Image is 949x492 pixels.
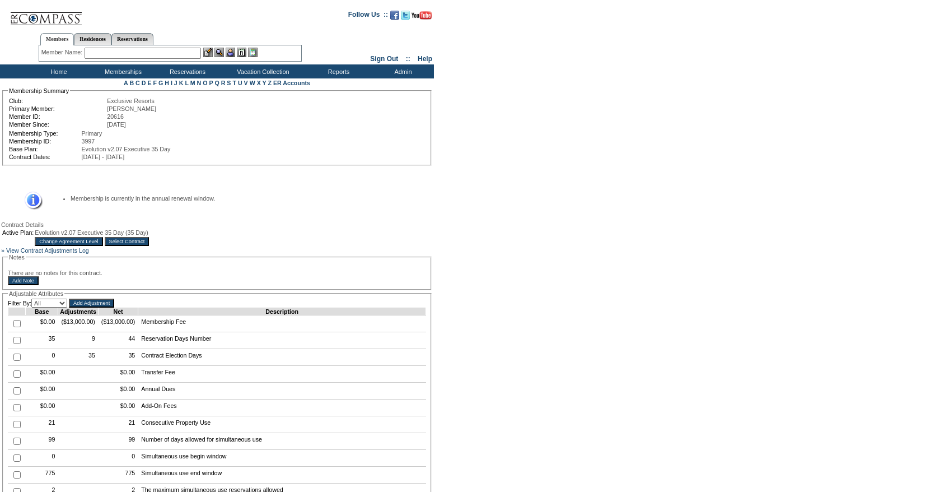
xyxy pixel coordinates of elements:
a: ER Accounts [273,80,310,86]
td: 9 [58,332,98,349]
a: P [209,80,213,86]
a: U [238,80,242,86]
td: 0 [98,450,138,467]
td: Membership Type: [9,130,81,137]
a: K [179,80,184,86]
input: Add Note [8,276,39,285]
td: Membership Fee [138,315,426,332]
a: Members [40,33,74,45]
span: Exclusive Resorts [107,98,155,104]
td: Description [138,308,426,315]
td: $0.00 [98,400,138,416]
a: S [227,80,231,86]
legend: Membership Summary [8,87,70,94]
td: Number of days allowed for simultaneous use [138,433,426,450]
a: J [174,80,177,86]
input: Select Contract [105,237,149,246]
td: 0 [26,450,58,467]
a: L [185,80,188,86]
span: [DATE] [107,121,126,128]
td: 35 [26,332,58,349]
td: 21 [98,416,138,433]
a: Become our fan on Facebook [390,14,399,21]
td: Filter By: [8,299,67,308]
td: Net [98,308,138,315]
td: Transfer Fee [138,366,426,383]
a: D [142,80,146,86]
td: 21 [26,416,58,433]
td: Follow Us :: [348,10,388,23]
span: Primary [82,130,102,137]
td: Admin [370,64,434,78]
a: Residences [74,33,111,45]
td: 35 [98,349,138,366]
div: Contract Details [1,221,433,228]
a: E [147,80,151,86]
span: [DATE] - [DATE] [82,154,125,160]
a: Sign Out [370,55,398,63]
img: Subscribe to our YouTube Channel [412,11,432,20]
td: Member Since: [9,121,106,128]
td: Vacation Collection [218,64,305,78]
img: View [214,48,224,57]
td: Member ID: [9,113,106,120]
td: Adjustments [58,308,98,315]
td: $0.00 [26,315,58,332]
a: O [203,80,207,86]
img: Impersonate [226,48,235,57]
span: Evolution v2.07 Executive 35 Day [82,146,171,152]
a: Follow us on Twitter [401,14,410,21]
td: 35 [58,349,98,366]
span: There are no notes for this contract. [8,270,102,276]
a: Subscribe to our YouTube Channel [412,14,432,21]
a: Q [214,80,219,86]
a: H [165,80,169,86]
span: :: [406,55,410,63]
a: M [190,80,195,86]
td: 44 [98,332,138,349]
legend: Notes [8,254,26,261]
a: Y [263,80,267,86]
td: Simultaneous use begin window [138,450,426,467]
td: 0 [26,349,58,366]
a: N [197,80,202,86]
td: Memberships [90,64,154,78]
td: Reports [305,64,370,78]
td: Reservation Days Number [138,332,426,349]
a: C [135,80,140,86]
td: Reservations [154,64,218,78]
div: Member Name: [41,48,85,57]
span: Evolution v2.07 Executive 35 Day (35 Day) [35,229,148,236]
a: » View Contract Adjustments Log [1,247,89,254]
span: [PERSON_NAME] [107,105,156,112]
td: $0.00 [26,400,58,416]
td: Base [26,308,58,315]
input: Change Agreement Level [35,237,102,246]
td: Base Plan: [9,146,81,152]
td: ($13,000.00) [58,315,98,332]
a: Z [268,80,272,86]
td: Add-On Fees [138,400,426,416]
td: $0.00 [26,383,58,400]
img: Follow us on Twitter [401,11,410,20]
a: A [124,80,128,86]
td: $0.00 [26,366,58,383]
td: 99 [26,433,58,450]
img: Compass Home [10,3,82,26]
td: Simultaneous use end window [138,467,426,484]
td: $0.00 [98,383,138,400]
a: V [244,80,248,86]
a: X [257,80,261,86]
td: Club: [9,98,106,104]
span: 20616 [107,113,124,120]
td: ($13,000.00) [98,315,138,332]
td: 775 [98,467,138,484]
li: Membership is currently in the annual renewal window. [71,195,415,202]
a: G [158,80,163,86]
td: $0.00 [98,366,138,383]
span: 3997 [82,138,95,145]
td: Contract Dates: [9,154,81,160]
input: Add Adjustment [69,299,114,308]
td: Consecutive Property Use [138,416,426,433]
legend: Adjustable Attributes [8,290,64,297]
